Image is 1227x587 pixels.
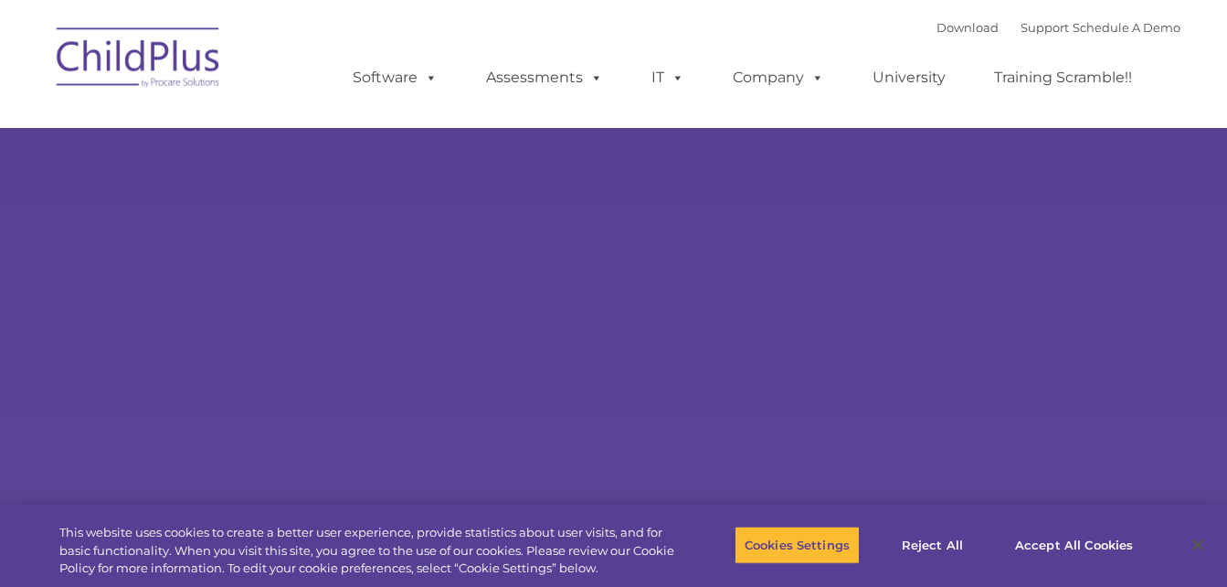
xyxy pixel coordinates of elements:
a: Schedule A Demo [1073,20,1180,35]
font: | [936,20,1180,35]
div: This website uses cookies to create a better user experience, provide statistics about user visit... [59,524,675,578]
button: Cookies Settings [735,526,860,564]
a: Company [714,59,842,96]
a: Training Scramble!! [976,59,1150,96]
button: Close [1178,525,1218,565]
a: Support [1021,20,1069,35]
a: IT [633,59,703,96]
a: Software [334,59,456,96]
a: Download [936,20,999,35]
a: University [854,59,964,96]
button: Accept All Cookies [1005,526,1143,564]
a: Assessments [468,59,621,96]
button: Reject All [875,526,989,564]
img: ChildPlus by Procare Solutions [48,15,230,106]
